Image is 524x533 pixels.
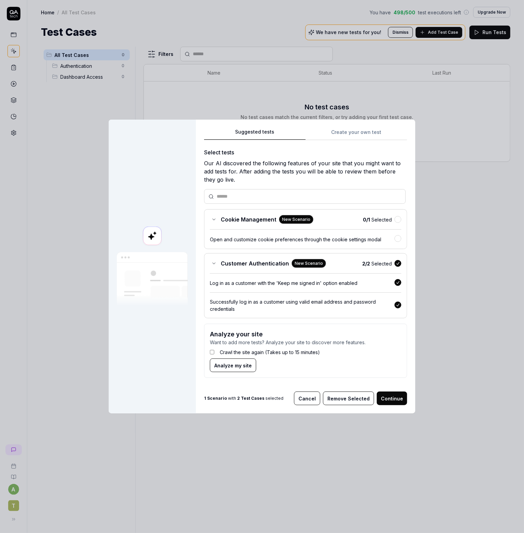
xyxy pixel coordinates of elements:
[306,128,407,140] button: Create your own test
[220,349,320,356] label: Crawl the site again (Takes up to 15 minutes)
[279,215,313,224] div: New Scenario
[377,392,407,405] button: Continue
[210,330,401,339] h3: Analyze your site
[204,159,407,184] div: Our AI discovered the following features of your site that you might want to add tests for. After...
[362,261,370,266] b: 2 / 2
[221,259,289,268] span: Customer Authentication
[363,216,392,223] span: Selected
[117,252,188,306] img: Our AI scans your site and suggests things to test
[237,396,264,401] b: 2 Test Cases
[204,395,283,401] span: with selected
[210,236,395,243] div: Open and customize cookie preferences through the cookie settings modal
[221,215,276,224] span: Cookie Management
[214,362,252,369] span: Analyze my site
[210,279,395,287] div: Log in as a customer with the 'Keep me signed in' option enabled
[204,128,306,140] button: Suggested tests
[210,298,395,313] div: Successfully log in as a customer using valid email address and password credentials
[294,392,320,405] button: Cancel
[204,148,407,156] div: Select tests
[292,259,326,268] div: New Scenario
[323,392,374,405] button: Remove Selected
[210,339,401,346] p: Want to add more tests? Analyze your site to discover more features.
[362,260,392,267] span: Selected
[210,359,256,372] button: Analyze my site
[363,217,370,223] b: 0 / 1
[204,396,227,401] b: 1 Scenario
